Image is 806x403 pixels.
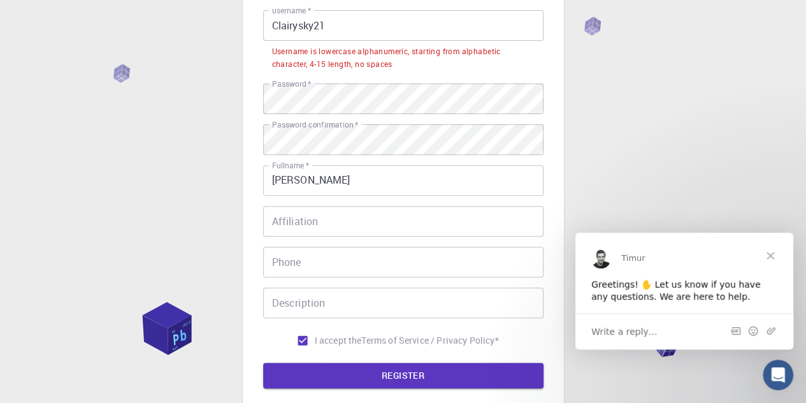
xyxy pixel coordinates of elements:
[361,334,498,347] p: Terms of Service / Privacy Policy *
[272,5,311,16] label: username
[575,233,793,349] iframe: Intercom live chat message
[272,78,311,89] label: Password
[272,119,358,130] label: Password confirmation
[272,160,309,171] label: Fullname
[263,363,543,388] button: REGISTER
[272,45,535,71] div: Username is lowercase alphanumeric, starting from alphabetic character, 4-15 length, no spaces
[763,360,793,390] iframe: Intercom live chat
[315,334,362,347] span: I accept the
[361,334,498,347] a: Terms of Service / Privacy Policy*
